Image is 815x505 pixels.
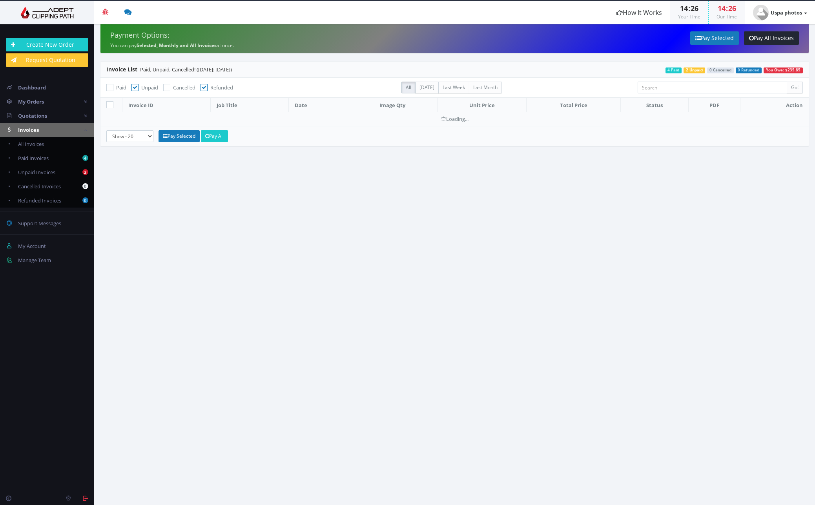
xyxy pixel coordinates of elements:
[665,67,682,73] span: 4 Paid
[347,98,438,112] th: Image Qty
[736,67,762,73] span: 0 Refunded
[684,67,705,73] span: 2 Unpaid
[438,82,469,93] label: Last Week
[141,84,158,91] span: Unpaid
[787,82,803,93] input: Go!
[211,98,289,112] th: Job Title
[620,98,688,112] th: Status
[638,82,787,93] input: Search
[740,98,809,112] th: Action
[718,4,726,13] span: 14
[18,242,46,250] span: My Account
[110,42,234,49] small: You can pay at once.
[82,183,88,189] b: 0
[688,4,691,13] span: :
[6,7,88,18] img: Adept Graphics
[18,220,61,227] span: Support Messages
[6,38,88,51] a: Create New Order
[18,197,61,204] span: Refunded Invoices
[469,82,502,93] label: Last Month
[137,42,217,49] strong: Selected, Monthly and All Invoices
[18,169,55,176] span: Unpaid Invoices
[18,257,51,264] span: Manage Team
[18,84,46,91] span: Dashboard
[106,66,137,73] span: Invoice List
[18,140,44,148] span: All Invoices
[707,67,734,73] span: 0 Cancelled
[116,84,126,91] span: Paid
[210,84,233,91] span: Refunded
[6,53,88,67] a: Request Quotation
[728,4,736,13] span: 26
[122,98,211,112] th: Invoice ID
[18,112,47,119] span: Quotations
[201,130,228,142] a: Pay All
[82,169,88,175] b: 2
[106,66,232,73] span: - Paid, Unpaid, Cancelled! ([DATE]: [DATE])
[18,98,44,105] span: My Orders
[82,197,88,203] b: 0
[745,1,815,24] a: Uspa photos
[678,13,700,20] small: Your Time
[415,82,439,93] label: [DATE]
[18,183,61,190] span: Cancelled Invoices
[609,1,670,24] a: How It Works
[438,98,527,112] th: Unit Price
[159,130,200,142] a: Pay Selected
[771,9,802,16] strong: Uspa photos
[18,155,49,162] span: Paid Invoices
[688,98,740,112] th: PDF
[764,67,803,73] span: You Owe: $235.85
[527,98,620,112] th: Total Price
[82,155,88,161] b: 4
[173,84,195,91] span: Cancelled
[744,31,799,45] a: Pay All Invoices
[401,82,416,93] label: All
[717,13,737,20] small: Our Time
[289,98,347,112] th: Date
[680,4,688,13] span: 14
[100,112,809,126] td: Loading...
[18,126,39,133] span: Invoices
[726,4,728,13] span: :
[691,4,698,13] span: 26
[753,5,769,20] img: user_default.jpg
[690,31,739,45] a: Pay Selected
[110,31,449,39] h4: Payment Options:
